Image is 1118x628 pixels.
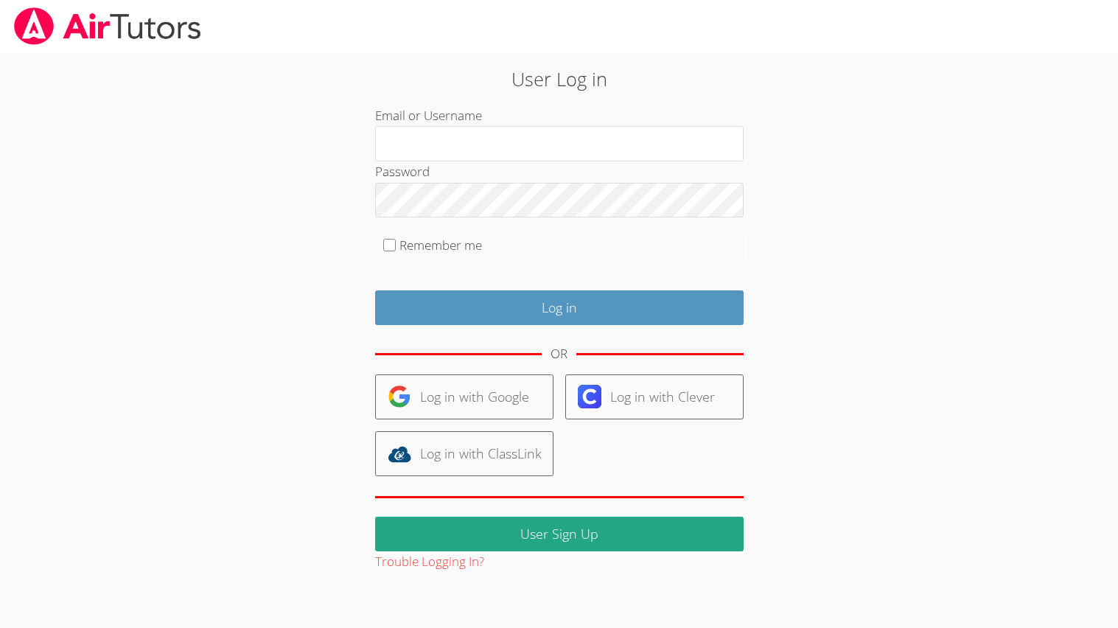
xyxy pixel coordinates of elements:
[375,431,553,476] a: Log in with ClassLink
[257,65,861,93] h2: User Log in
[399,237,482,254] label: Remember me
[375,290,744,325] input: Log in
[375,163,430,180] label: Password
[375,107,482,124] label: Email or Username
[13,7,203,45] img: airtutors_banner-c4298cdbf04f3fff15de1276eac7730deb9818008684d7c2e4769d2f7ddbe033.png
[388,385,411,408] img: google-logo-50288ca7cdecda66e5e0955fdab243c47b7ad437acaf1139b6f446037453330a.svg
[578,385,601,408] img: clever-logo-6eab21bc6e7a338710f1a6ff85c0baf02591cd810cc4098c63d3a4b26e2feb20.svg
[375,551,484,573] button: Trouble Logging In?
[565,374,744,419] a: Log in with Clever
[388,442,411,466] img: classlink-logo-d6bb404cc1216ec64c9a2012d9dc4662098be43eaf13dc465df04b49fa7ab582.svg
[375,374,553,419] a: Log in with Google
[551,343,567,365] div: OR
[375,517,744,551] a: User Sign Up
